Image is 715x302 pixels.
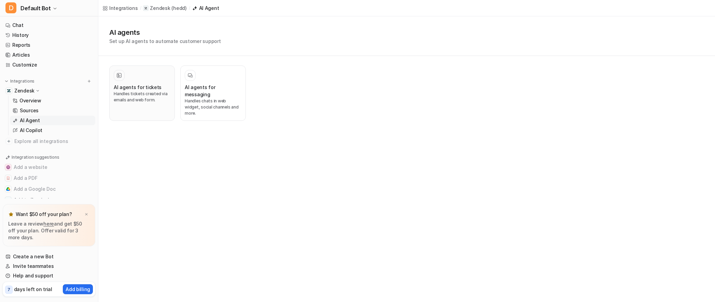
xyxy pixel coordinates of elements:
[102,4,138,12] a: Integrations
[84,212,88,217] img: x
[6,176,10,180] img: Add a PDF
[19,97,41,104] p: Overview
[109,66,175,121] button: AI agents for ticketsHandles tickets created via emails and web form.
[10,126,95,135] a: AI Copilot
[87,79,92,84] img: menu_add.svg
[150,5,170,12] p: Zendesk
[143,5,186,12] a: Zendesk(hedd)
[20,127,42,134] p: AI Copilot
[114,91,170,103] p: Handles tickets created via emails and web form.
[7,89,11,93] img: Zendesk
[180,66,246,121] button: AI agents for messagingHandles chats in web widget, social channels and more.
[3,261,95,271] a: Invite teammates
[5,138,12,145] img: explore all integrations
[10,96,95,105] a: Overview
[109,27,221,38] h1: AI agents
[43,221,54,227] a: here
[3,40,95,50] a: Reports
[3,271,95,281] a: Help and support
[171,5,186,12] p: ( hedd )
[3,50,95,60] a: Articles
[10,116,95,125] a: AI Agent
[140,5,141,11] span: /
[3,184,95,195] button: Add a Google DocAdd a Google Doc
[16,211,72,218] p: Want $50 off your plan?
[6,165,10,169] img: Add a website
[8,220,90,241] p: Leave a review and get $50 off your plan. Offer valid for 3 more days.
[6,198,10,202] img: Add to Zendesk
[109,4,138,12] div: Integrations
[192,4,219,12] a: AI Agent
[3,60,95,70] a: Customize
[185,84,241,98] h3: AI agents for messaging
[10,78,34,84] p: Integrations
[199,4,219,12] div: AI Agent
[3,136,95,146] a: Explore all integrations
[14,286,52,293] p: days left on trial
[3,162,95,173] button: Add a websiteAdd a website
[5,2,16,13] span: D
[14,87,34,94] p: Zendesk
[20,107,39,114] p: Sources
[8,287,10,293] p: 7
[8,212,14,217] img: star
[14,136,93,147] span: Explore all integrations
[3,195,95,205] button: Add to ZendeskAdd to Zendesk
[20,117,40,124] p: AI Agent
[12,154,59,160] p: Integration suggestions
[20,3,51,13] span: Default Bot
[185,98,241,116] p: Handles chats in web widget, social channels and more.
[6,187,10,191] img: Add a Google Doc
[3,173,95,184] button: Add a PDFAdd a PDF
[4,79,9,84] img: expand menu
[10,106,95,115] a: Sources
[114,84,162,91] h3: AI agents for tickets
[3,252,95,261] a: Create a new Bot
[189,5,190,11] span: /
[66,286,90,293] p: Add billing
[109,38,221,45] p: Set up AI agents to automate customer support
[3,30,95,40] a: History
[3,20,95,30] a: Chat
[63,284,93,294] button: Add billing
[3,78,37,85] button: Integrations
